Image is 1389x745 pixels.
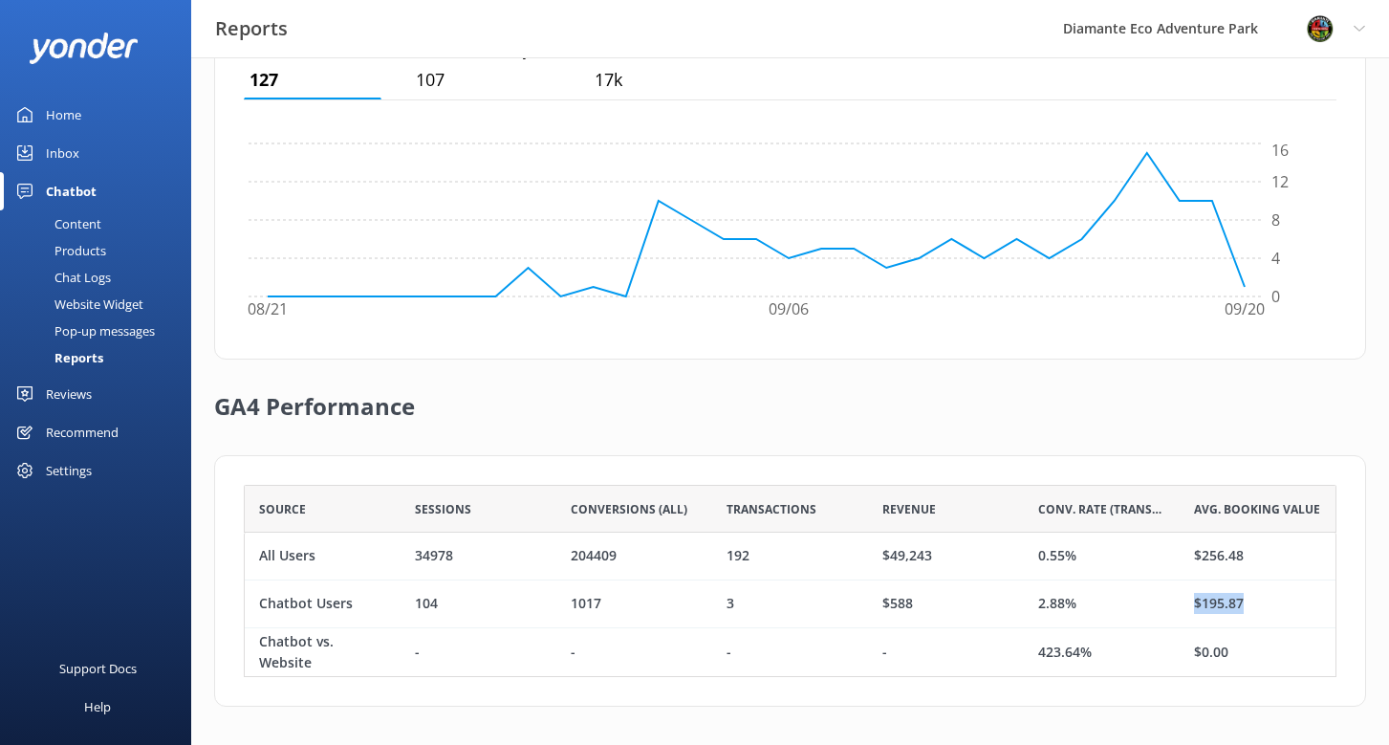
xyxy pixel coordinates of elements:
div: row [244,628,1336,676]
div: Reports [11,344,103,371]
img: yonder-white-logo.png [29,33,139,64]
div: Products [11,237,106,264]
div: row [244,581,1336,628]
div: Pop-up messages [11,318,155,344]
tspan: 8 [1271,209,1280,230]
p: 107 [416,66,554,94]
div: Content [11,210,101,237]
tspan: 09/20 [1225,299,1265,320]
div: $256.48 [1194,546,1244,567]
a: Website Widget [11,291,191,318]
div: 1017 [571,594,601,615]
a: Pop-up messages [11,318,191,344]
img: 831-1756915225.png [1306,14,1335,43]
div: grid [244,533,1336,676]
div: row [244,533,1336,581]
h3: Reports [215,13,288,44]
span: Conv. Rate (Transactions) [1038,500,1165,518]
div: Website Widget [11,291,143,318]
h2: GA4 Performance [214,360,415,436]
div: Settings [46,451,92,490]
div: Recommend [46,413,119,451]
a: Chat Logs [11,264,191,291]
span: Sessions [415,500,471,518]
p: 17,454 [595,66,669,94]
span: Conversions (All) [571,500,687,518]
div: All Users [259,546,315,567]
div: - [415,642,420,663]
div: 0.55% [1038,546,1076,567]
div: Chatbot vs. Website [259,631,386,674]
div: $588 [882,594,913,615]
a: Content [11,210,191,237]
div: 34978 [415,546,453,567]
div: $0.00 [1194,642,1228,663]
div: 192 [727,546,749,567]
tspan: 08/21 [248,299,288,320]
div: 423.64% [1038,642,1092,663]
div: Help [84,688,111,726]
div: $195.87 [1194,594,1244,615]
div: - [882,642,887,663]
span: Source [259,500,306,518]
tspan: 12 [1271,171,1289,192]
div: Chatbot [46,172,97,210]
div: 2.88% [1038,594,1076,615]
div: Reviews [46,375,92,413]
span: Revenue [882,500,936,518]
div: 3 [727,594,734,615]
div: 204409 [571,546,617,567]
span: Transactions [727,500,816,518]
tspan: 0 [1271,286,1280,307]
p: 127 [250,66,376,94]
div: - [727,642,731,663]
div: Chatbot Users [259,594,353,615]
div: - [571,642,575,663]
tspan: 16 [1271,141,1289,162]
div: Home [46,96,81,134]
a: Reports [11,344,191,371]
div: $49,243 [882,546,932,567]
span: Avg. Booking Value [1194,500,1320,518]
div: Support Docs [59,649,137,688]
tspan: 09/06 [769,299,809,320]
tspan: 4 [1271,248,1280,269]
div: Chat Logs [11,264,111,291]
a: Products [11,237,191,264]
div: Inbox [46,134,79,172]
div: 104 [415,594,438,615]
